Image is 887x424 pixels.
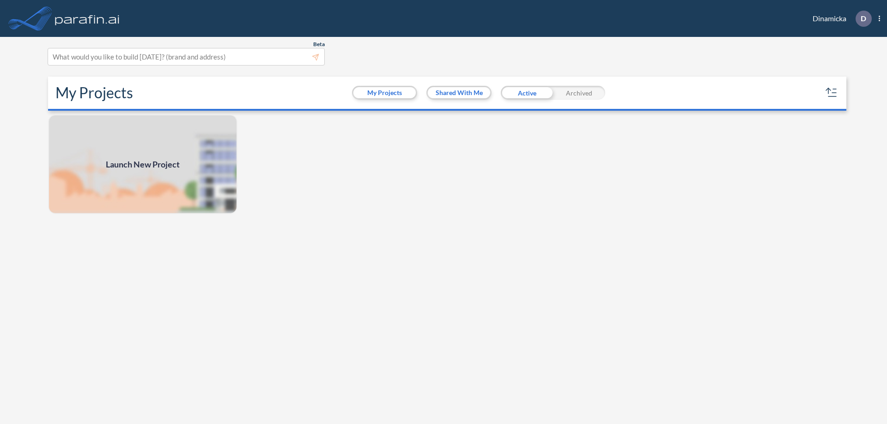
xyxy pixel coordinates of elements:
[106,158,180,171] span: Launch New Project
[353,87,416,98] button: My Projects
[553,86,605,100] div: Archived
[799,11,880,27] div: Dinamicka
[48,114,237,214] img: add
[55,84,133,102] h2: My Projects
[861,14,866,23] p: D
[313,41,325,48] span: Beta
[501,86,553,100] div: Active
[428,87,490,98] button: Shared With Me
[824,85,839,100] button: sort
[53,9,122,28] img: logo
[48,114,237,214] a: Launch New Project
